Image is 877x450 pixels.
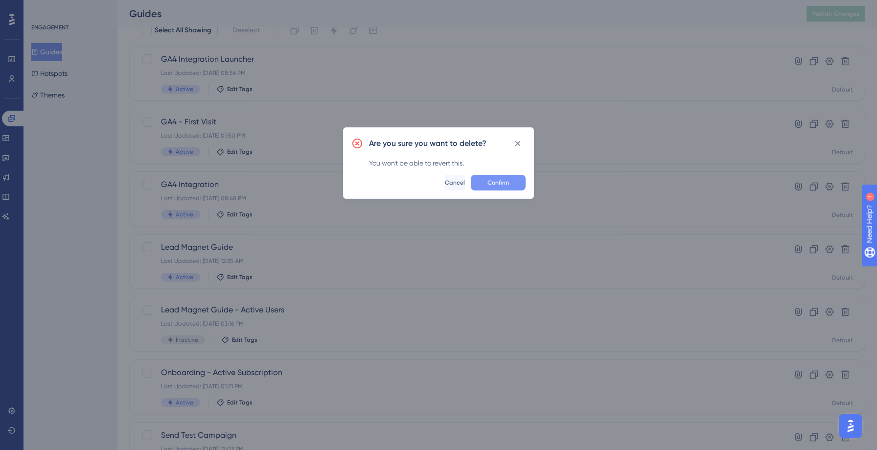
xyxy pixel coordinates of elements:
[23,2,61,14] span: Need Help?
[445,179,465,187] span: Cancel
[836,411,865,441] iframe: UserGuiding AI Assistant Launcher
[369,138,486,149] h2: Are you sure you want to delete?
[487,179,509,187] span: Confirm
[68,5,71,13] div: 1
[369,157,526,169] div: You won't be able to revert this.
